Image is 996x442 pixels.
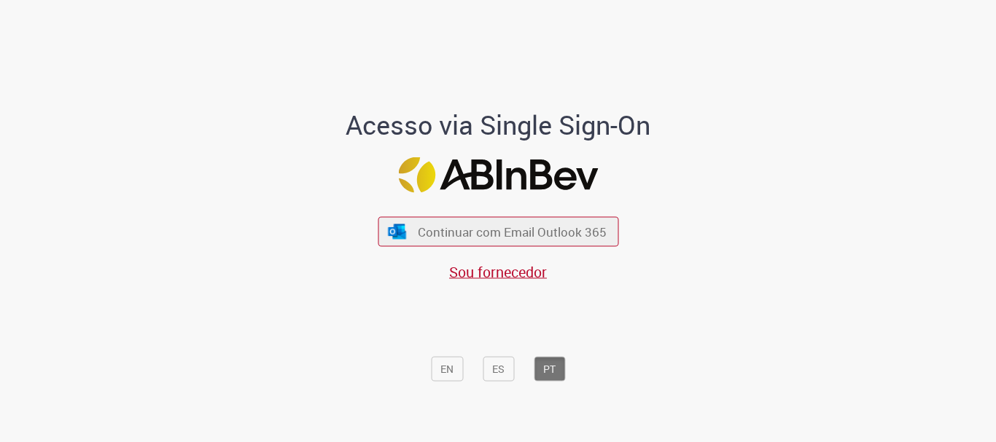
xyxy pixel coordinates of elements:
a: Sou fornecedor [449,262,547,282]
button: ícone Azure/Microsoft 360 Continuar com Email Outlook 365 [378,217,618,247]
button: EN [431,357,463,382]
h1: Acesso via Single Sign-On [296,111,701,140]
img: Logo ABInBev [398,157,598,193]
span: Continuar com Email Outlook 365 [418,224,607,240]
button: ES [483,357,514,382]
button: PT [534,357,565,382]
img: ícone Azure/Microsoft 360 [387,224,408,239]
